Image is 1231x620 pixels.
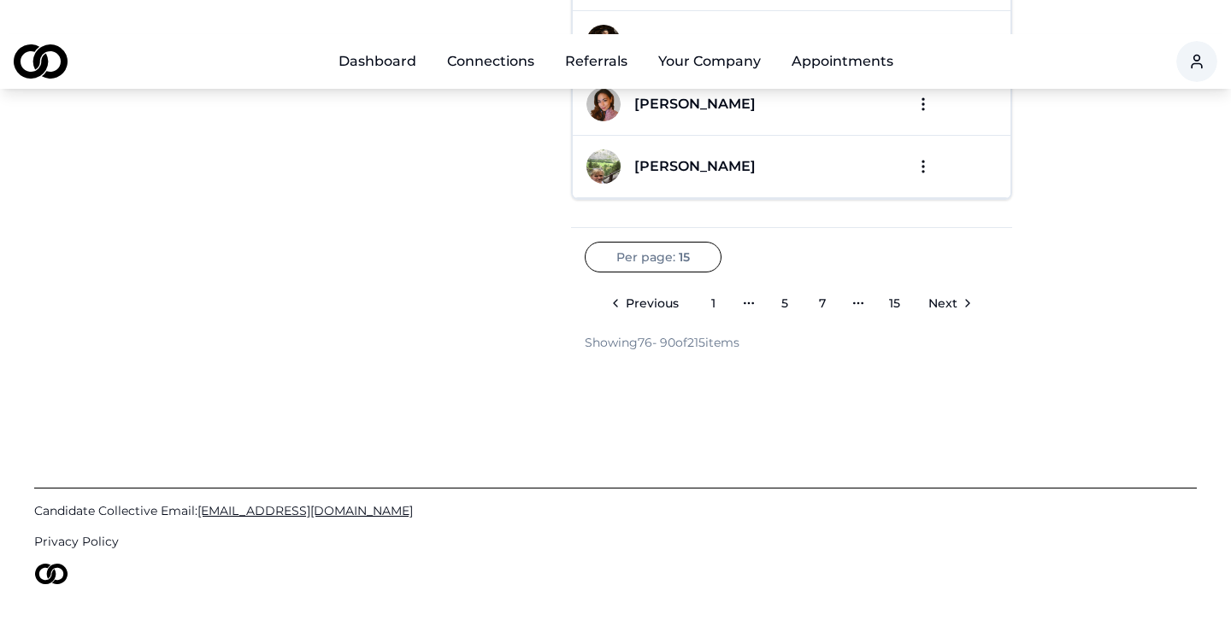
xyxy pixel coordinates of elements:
[679,249,690,266] span: 15
[585,286,998,320] nav: pagination
[645,44,775,79] button: Your Company
[34,502,1197,519] a: Candidate Collective Email:[EMAIL_ADDRESS][DOMAIN_NAME]
[768,286,802,320] a: 5
[634,94,756,114] div: [PERSON_NAME]
[585,242,722,272] button: Per page:15
[805,286,839,320] a: 7
[634,156,756,177] div: [PERSON_NAME]
[621,94,756,114] a: [PERSON_NAME]
[325,44,907,79] nav: Main
[600,286,692,320] a: Go to previous page
[586,25,621,59] img: 1f8704e1-0cf6-4a13-a6bf-e479f40973f3-IMG_5740-profile_picture.jpeg
[626,295,679,312] span: Previous
[915,286,983,320] a: Go to next page
[696,286,730,320] a: 1
[433,44,548,79] a: Connections
[14,44,68,79] img: logo
[586,149,621,184] img: 155723be-09c0-4349-b5a2-5cdec6034ea2-IMG_7146-profile_picture.jpeg
[621,32,756,52] a: [PERSON_NAME]
[34,533,1197,550] a: Privacy Policy
[877,286,911,320] a: 15
[325,44,430,79] a: Dashboard
[621,156,756,177] a: [PERSON_NAME]
[585,334,739,351] div: Showing 76 - 90 of 215 items
[34,564,68,584] img: logo
[586,87,621,121] img: 8403e352-10e5-4e27-92ef-779448c4ad7c-Photoroom-20250303_112017-profile_picture.png
[634,32,756,52] div: [PERSON_NAME]
[197,503,413,518] span: [EMAIL_ADDRESS][DOMAIN_NAME]
[551,44,641,79] a: Referrals
[778,44,907,79] a: Appointments
[928,295,957,312] span: Next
